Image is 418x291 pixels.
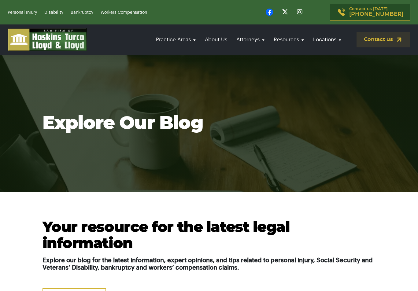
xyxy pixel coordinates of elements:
[233,31,268,48] a: Attorneys
[43,220,376,252] h2: Your resource for the latest legal information
[349,11,403,17] span: [PHONE_NUMBER]
[8,10,37,15] a: Personal Injury
[310,31,344,48] a: Locations
[153,31,199,48] a: Practice Areas
[8,28,87,51] img: logo
[271,31,307,48] a: Resources
[330,4,410,21] a: Contact us [DATE][PHONE_NUMBER]
[202,31,230,48] a: About Us
[357,32,410,47] a: Contact us
[349,7,403,17] p: Contact us [DATE]
[44,10,63,15] a: Disability
[43,257,376,271] h5: Explore our blog for the latest information, expert opinions, and tips related to personal injury...
[101,10,147,15] a: Workers Compensation
[71,10,93,15] a: Bankruptcy
[43,113,376,134] h1: Explore Our Blog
